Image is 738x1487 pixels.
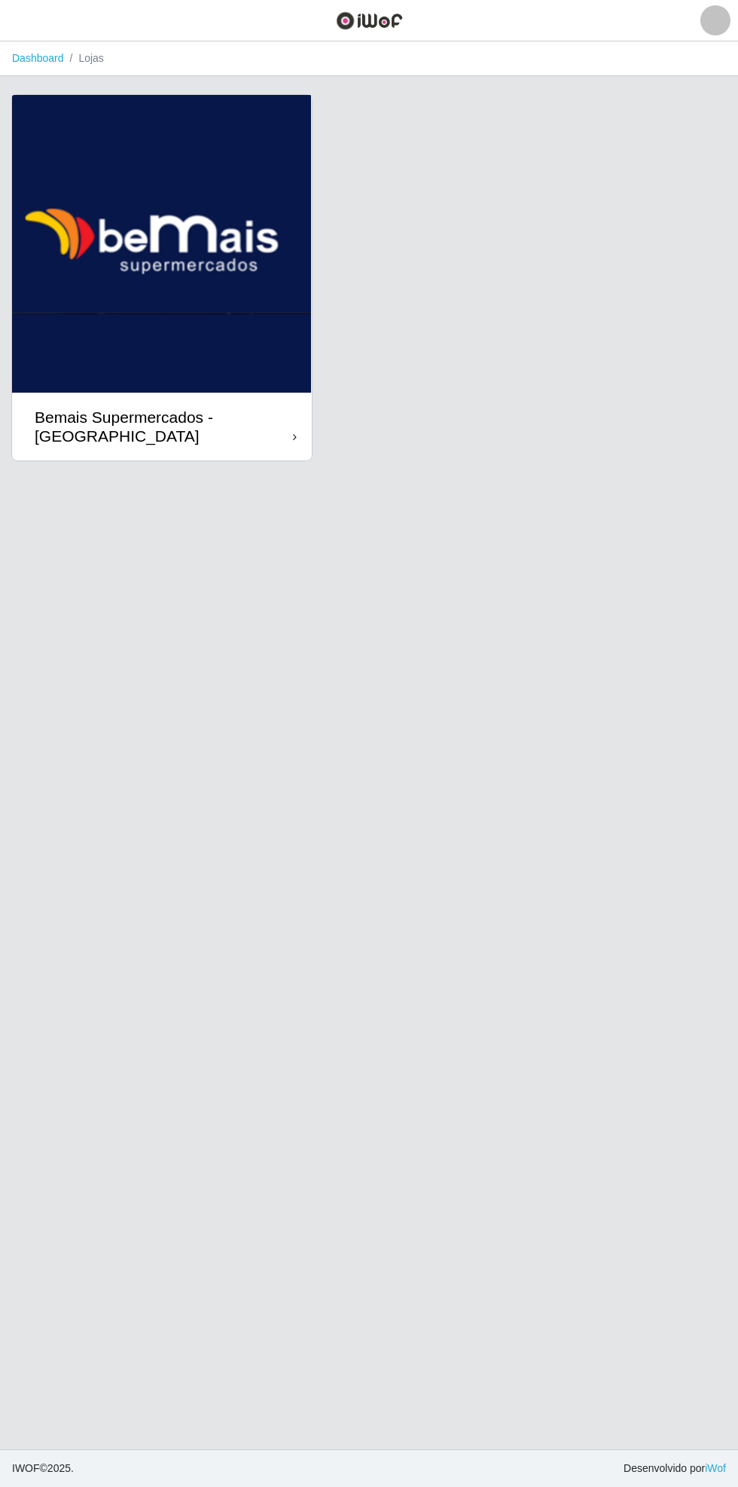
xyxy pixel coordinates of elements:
[12,1461,74,1476] span: © 2025 .
[12,1462,40,1474] span: IWOF
[35,408,293,445] div: Bemais Supermercados - [GEOGRAPHIC_DATA]
[12,95,312,393] img: cardImg
[624,1461,726,1476] span: Desenvolvido por
[12,95,312,460] a: Bemais Supermercados - [GEOGRAPHIC_DATA]
[705,1462,726,1474] a: iWof
[12,52,64,64] a: Dashboard
[336,11,403,30] img: CoreUI Logo
[64,50,104,66] li: Lojas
